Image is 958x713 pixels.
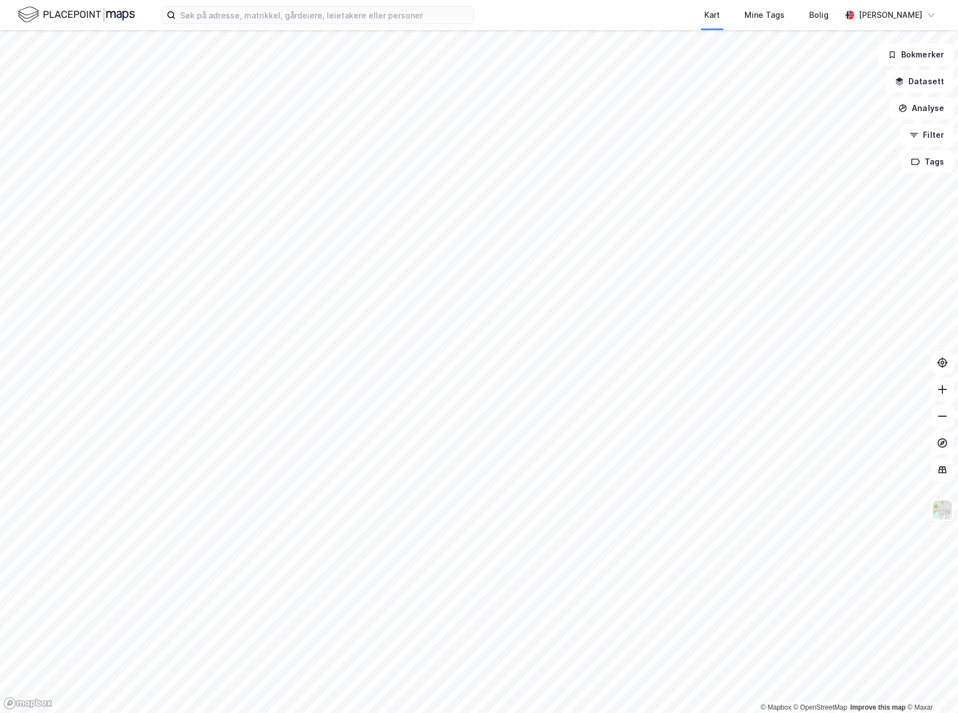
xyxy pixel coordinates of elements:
[850,704,906,711] a: Improve this map
[809,8,829,22] div: Bolig
[704,8,720,22] div: Kart
[794,704,848,711] a: OpenStreetMap
[3,697,52,710] a: Mapbox homepage
[932,499,953,521] img: Z
[902,151,954,173] button: Tags
[859,8,922,22] div: [PERSON_NAME]
[900,124,954,146] button: Filter
[744,8,785,22] div: Mine Tags
[176,7,473,23] input: Søk på adresse, matrikkel, gårdeiere, leietakere eller personer
[902,659,958,713] iframe: Chat Widget
[889,97,954,119] button: Analyse
[18,5,135,25] img: logo.f888ab2527a4732fd821a326f86c7f29.svg
[878,44,954,66] button: Bokmerker
[886,70,954,93] button: Datasett
[761,704,791,711] a: Mapbox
